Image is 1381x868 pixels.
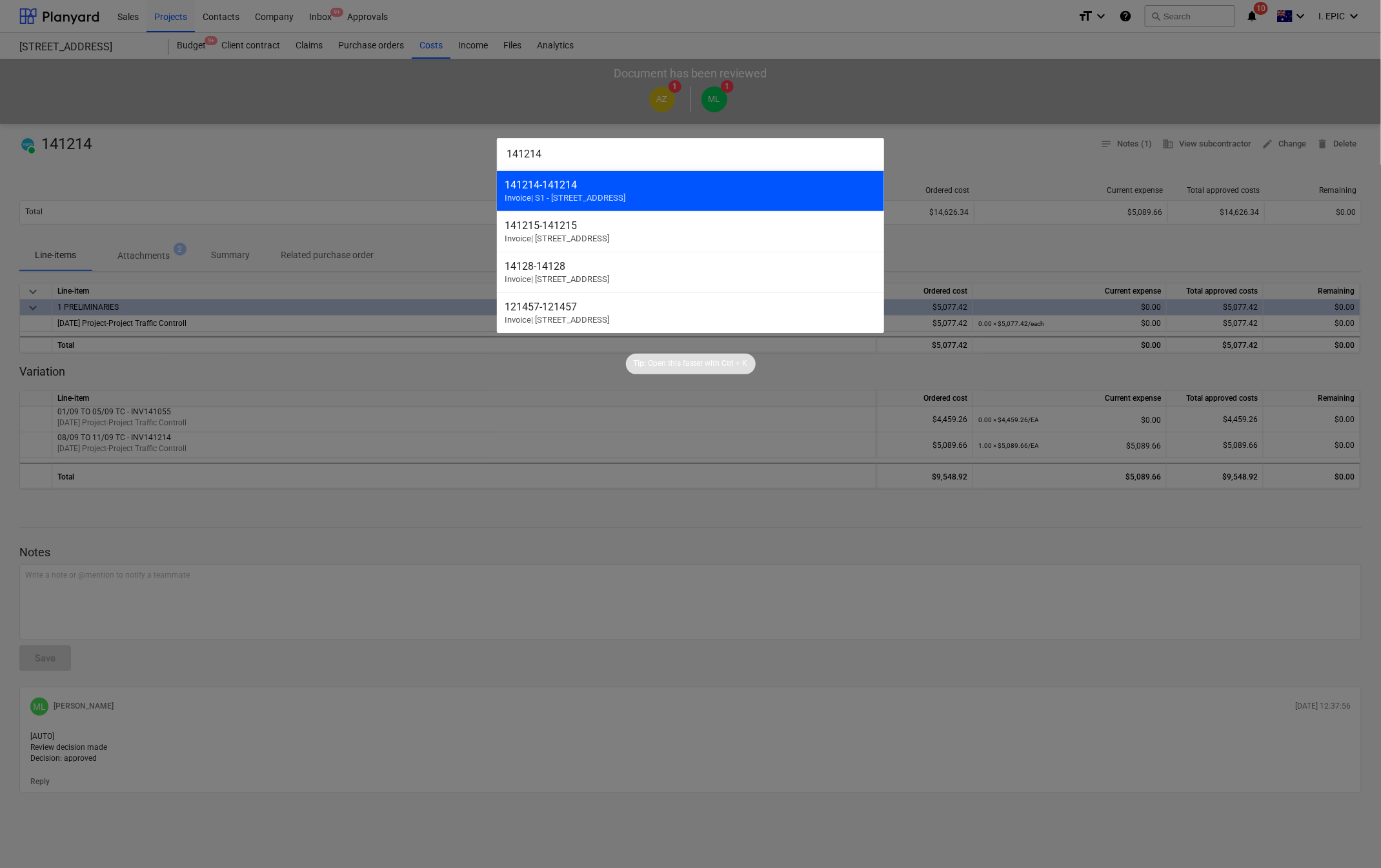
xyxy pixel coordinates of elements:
[626,354,756,374] div: Tip:Open this faster withCtrl + K
[505,315,609,325] span: Invoice | [STREET_ADDRESS]
[497,292,884,333] div: 121457-121457Invoice| [STREET_ADDRESS]
[505,179,876,191] div: 141214 - 141214
[497,170,884,211] div: 141214-141214Invoice| S1 - [STREET_ADDRESS]
[649,358,720,369] p: Open this faster with
[722,358,748,369] p: Ctrl + K
[497,211,884,252] div: 141215-141215Invoice| [STREET_ADDRESS]
[505,234,609,243] span: Invoice | [STREET_ADDRESS]
[505,193,625,203] span: Invoice | S1 - [STREET_ADDRESS]
[505,260,876,272] div: 14128 - 14128
[505,274,609,284] span: Invoice | [STREET_ADDRESS]
[634,358,647,369] p: Tip:
[505,301,876,313] div: 121457 - 121457
[497,252,884,292] div: 14128-14128Invoice| [STREET_ADDRESS]
[497,138,884,170] input: Search for projects, articles, contracts, Claims, subcontractors...
[505,219,876,232] div: 141215 - 141215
